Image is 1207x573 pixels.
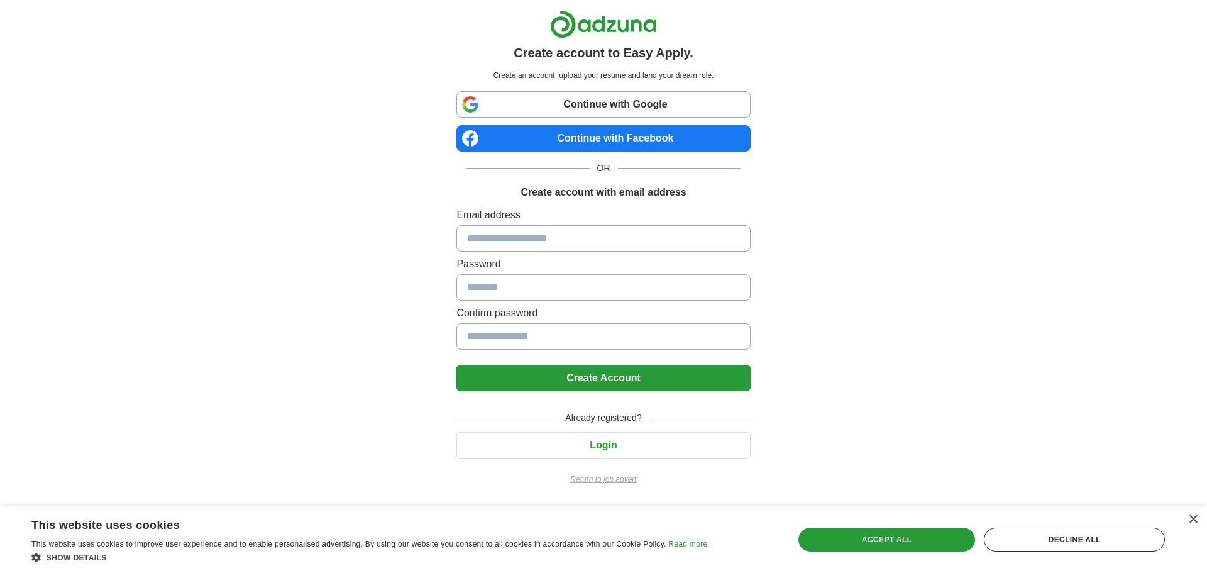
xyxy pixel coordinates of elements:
label: Confirm password [456,306,750,321]
div: Accept all [798,528,976,552]
p: Create an account, upload your resume and land your dream role. [459,70,747,81]
div: This website uses cookies [31,514,676,533]
div: Close [1188,515,1198,525]
label: Password [456,257,750,272]
div: Show details [31,551,707,564]
h1: Create account to Easy Apply. [514,43,693,62]
button: Login [456,432,750,459]
a: Read more, opens a new window [668,540,707,548]
button: Create Account [456,365,750,391]
span: Show details [47,554,107,562]
a: Login [456,440,750,450]
a: Continue with Google [456,91,750,118]
img: Adzuna logo [550,10,657,38]
label: Email address [456,208,750,223]
div: Decline all [984,528,1165,552]
h1: Create account with email address [521,185,686,200]
span: Already registered? [558,411,649,425]
a: Return to job advert [456,474,750,485]
span: OR [590,162,618,175]
a: Continue with Facebook [456,125,750,152]
span: This website uses cookies to improve user experience and to enable personalised advertising. By u... [31,540,666,548]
